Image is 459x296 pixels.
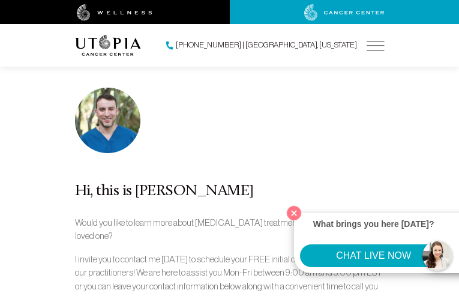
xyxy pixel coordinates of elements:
img: logo [75,35,141,56]
strong: What brings you here [DATE]? [313,219,434,229]
img: photo [75,88,140,153]
img: icon-hamburger [367,41,385,50]
a: [PHONE_NUMBER] | [GEOGRAPHIC_DATA], [US_STATE] [166,40,357,52]
button: Close [284,203,304,223]
div: Hi, this is [PERSON_NAME] [75,182,385,202]
button: CHAT LIVE NOW [300,244,447,267]
img: wellness [77,4,152,21]
p: Would you like to learn more about [MEDICAL_DATA] treatment options for you or a loved one? [75,216,385,243]
img: cancer center [304,4,385,21]
span: [PHONE_NUMBER] | [GEOGRAPHIC_DATA], [US_STATE] [176,40,357,51]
